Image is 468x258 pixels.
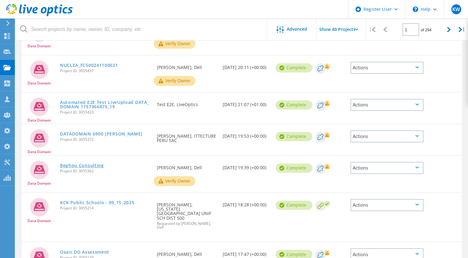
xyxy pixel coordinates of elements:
span: Project ID: 3055437 [60,69,151,73]
div: Actions [350,199,423,211]
a: DATADOMAIN 6900 [PERSON_NAME] [60,132,143,136]
div: Actions [350,62,423,74]
span: Data Domain [28,150,51,154]
input: Search projects by name, owner, ID, company, etc [15,19,267,40]
span: Data Domain [28,219,51,222]
svg: \n [413,6,418,12]
div: [DATE] 21:07 (+01:00) [220,92,273,113]
div: [DATE] 19:53 (+00:00) [220,124,273,144]
span: Requested by [PERSON_NAME], Dell [157,221,217,229]
a: NUCLEA_FC500241100021 [60,63,118,67]
div: Complete [276,163,312,173]
div: [PERSON_NAME], Dell [154,55,220,76]
div: [PERSON_NAME], [US_STATE][GEOGRAPHIC_DATA] UNIF SCH DIST 500 [154,193,220,235]
div: | [366,19,379,41]
a: Osaic DD Assessment [60,250,109,254]
a: Live Optics Dashboard [6,13,73,17]
div: [DATE] 20:11 (+00:00) [220,55,273,76]
div: Actions [350,99,423,111]
div: Test E2E, LiveOptics [154,92,220,113]
span: Data Domain [28,44,51,48]
button: Verify Owner [154,176,195,186]
div: [DATE] 19:39 (+00:00) [220,156,273,176]
span: Advanced [287,27,307,31]
div: Actions [350,130,423,142]
button: Verify Owner [154,76,195,86]
a: Automated E2E Test LiveUpload DATA_DOMAIN 1757966875_19 [60,100,151,109]
span: Data Domain [28,118,51,122]
div: [PERSON_NAME], Dell [154,156,220,176]
span: Data Domain [28,182,51,185]
span: Project ID: 3055362 [60,169,151,173]
div: Actions [350,162,423,174]
div: Complete [276,132,312,141]
span: KW [452,7,460,12]
button: Verify Owner [154,39,195,49]
div: [DATE] 18:28 (+00:00) [220,193,273,213]
span: Project ID: 3055423 [60,110,151,114]
div: Complete [276,100,312,110]
div: Complete [276,63,312,72]
div: Complete [276,200,312,210]
span: Data Domain [28,81,51,85]
span: Project ID: 3055214 [60,206,151,210]
span: of 294 [421,27,432,32]
div: [PERSON_NAME], ITTECTURE PERU SAC [154,124,220,149]
span: Project ID: 3055372 [60,138,151,141]
a: Beghou Consulting [60,163,104,168]
a: KCK Public Schools - 09_15_2025 [60,200,135,205]
div: | [455,19,468,41]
